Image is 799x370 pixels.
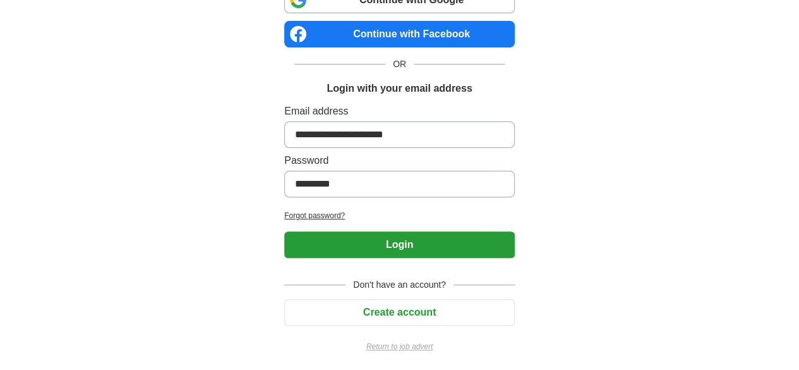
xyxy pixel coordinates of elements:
[284,299,515,326] button: Create account
[284,341,515,352] a: Return to job advert
[284,21,515,47] a: Continue with Facebook
[284,153,515,168] label: Password
[327,81,472,96] h1: Login with your email address
[345,278,454,292] span: Don't have an account?
[284,210,515,221] a: Forgot password?
[284,231,515,258] button: Login
[284,104,515,119] label: Email address
[385,58,414,71] span: OR
[284,307,515,318] a: Create account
